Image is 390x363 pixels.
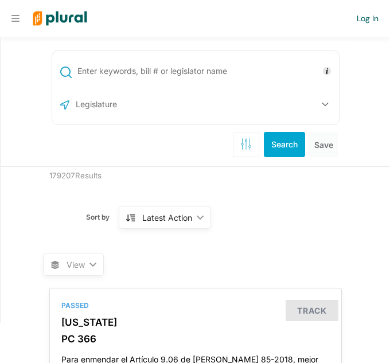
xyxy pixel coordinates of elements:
[75,93,197,115] input: Legislature
[76,60,336,82] input: Enter keywords, bill # or legislator name
[41,167,350,185] div: 179207 Results
[240,138,252,148] span: Search Filters
[357,13,379,24] a: Log In
[286,300,338,321] button: Track
[142,212,192,224] div: Latest Action
[322,66,332,76] div: Tooltip anchor
[310,132,338,157] button: Save
[86,212,119,223] span: Sort by
[264,132,305,157] button: Search
[61,300,330,311] div: Passed
[24,1,96,37] img: Logo for Plural
[61,333,330,345] h3: PC 366
[67,259,85,271] span: View
[61,317,330,328] h3: [US_STATE]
